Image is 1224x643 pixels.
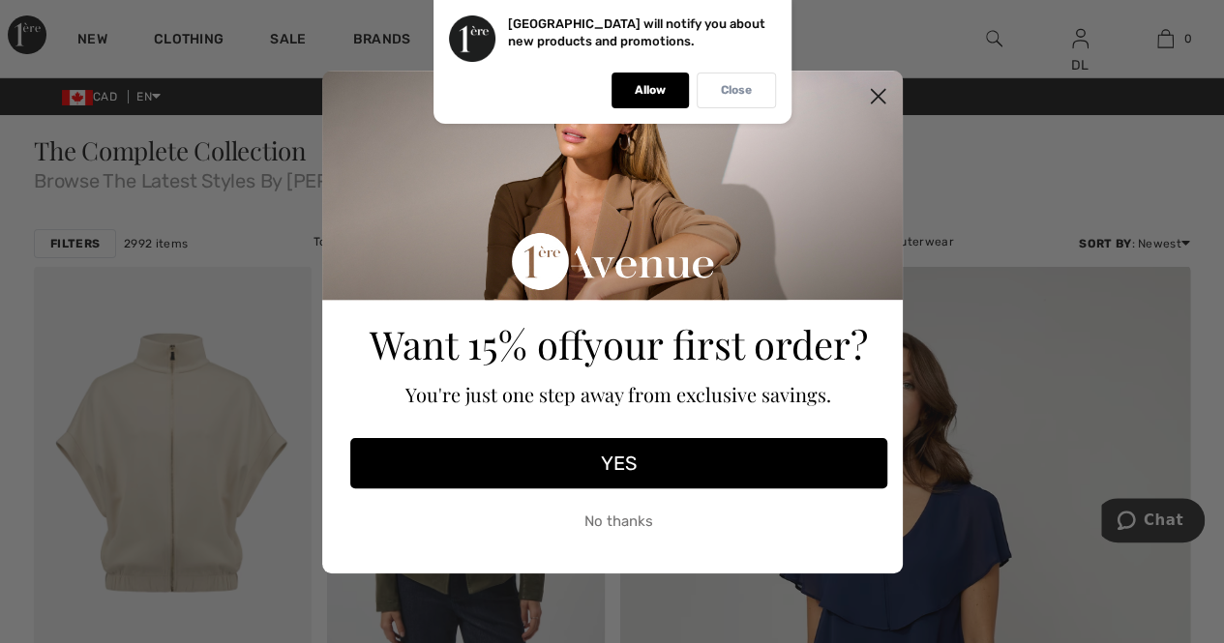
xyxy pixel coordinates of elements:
p: Close [721,83,752,98]
button: No thanks [350,498,887,546]
p: [GEOGRAPHIC_DATA] will notify you about new products and promotions. [508,16,765,48]
button: YES [350,438,887,488]
span: your first order? [583,318,868,369]
span: Chat [43,14,82,31]
p: Allow [635,83,666,98]
button: Close dialog [861,79,895,113]
span: You're just one step away from exclusive savings. [405,381,831,407]
span: Want 15% off [370,318,583,369]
